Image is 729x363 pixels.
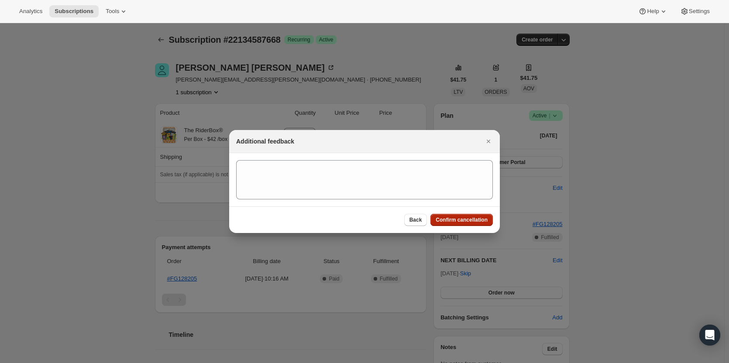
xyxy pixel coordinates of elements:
div: Open Intercom Messenger [699,325,720,346]
span: Analytics [19,8,42,15]
button: Back [404,214,427,226]
button: Confirm cancellation [430,214,493,226]
button: Help [633,5,673,17]
button: Close [482,135,495,147]
span: Settings [689,8,710,15]
button: Analytics [14,5,48,17]
span: Help [647,8,659,15]
span: Tools [106,8,119,15]
span: Confirm cancellation [436,216,488,223]
button: Tools [100,5,133,17]
span: Subscriptions [55,8,93,15]
span: Back [409,216,422,223]
h2: Additional feedback [236,137,294,146]
button: Settings [675,5,715,17]
button: Subscriptions [49,5,99,17]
